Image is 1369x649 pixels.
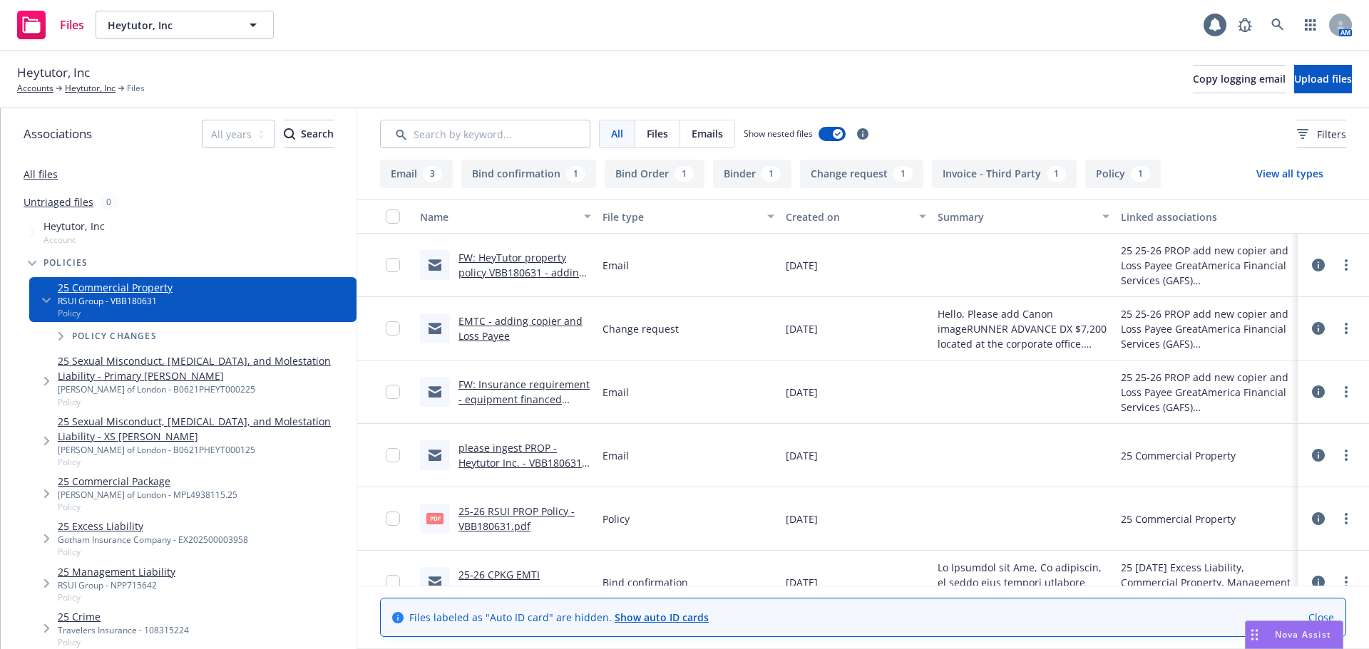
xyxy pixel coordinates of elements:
div: Name [420,209,575,224]
a: Switch app [1296,11,1325,39]
span: pdf [426,513,443,524]
span: [DATE] [786,258,818,273]
a: Report a Bug [1231,11,1259,39]
span: Account [43,234,105,246]
span: Hello, Please add Canon imageRUNNER ADVANCE DX $7,200 located at the corporate office. [STREET_AD... [938,306,1109,351]
button: Bind confirmation [461,160,596,188]
div: 1 [675,166,694,182]
button: SearchSearch [284,120,334,148]
a: FW: Insurance requirement - equipment financed through GAFS (Canon imageRUNNER ADVANCE DX; Agreem... [458,378,590,466]
button: Created on [780,199,933,234]
button: Upload files [1294,65,1352,93]
div: 25 [DATE] Excess Liability, Commercial Property, Management Liability, Commercial Package, [PERSO... [1121,560,1292,605]
a: Files [11,5,90,45]
a: 25-26 RSUI PROP Policy - VBB180631.pdf [458,504,575,533]
span: Policy [58,546,248,558]
span: Files [647,126,668,141]
button: Bind Order [605,160,704,188]
button: Summary [932,199,1114,234]
div: 25 25-26 PROP add new copier and Loss Payee GreatAmerica Financial Services (GAFS) [1121,306,1292,351]
span: Show nested files [744,128,813,140]
div: [PERSON_NAME] of London - B0621PHEYT000125 [58,444,351,456]
span: Policy [603,512,630,526]
a: 25 Commercial Package [58,474,237,489]
button: Name [414,199,597,234]
span: [DATE] [786,321,818,336]
button: File type [597,199,779,234]
span: [DATE] [786,448,818,463]
button: Nova Assist [1245,621,1343,649]
div: 3 [423,166,442,182]
button: Copy logging email [1193,65,1286,93]
button: View all types [1234,160,1346,188]
input: Toggle Row Selected [386,321,400,336]
a: more [1338,573,1355,591]
a: All files [24,167,58,181]
a: 25 Crime [58,609,189,624]
input: Toggle Row Selected [386,258,400,272]
span: Bind confirmation [603,575,688,590]
button: Policy [1085,160,1161,188]
span: Email [603,448,629,463]
input: Toggle Row Selected [386,512,400,526]
button: Heytutor, Inc [96,11,274,39]
div: RSUI Group - NPP715642 [58,579,175,591]
span: [DATE] [786,512,818,526]
div: RSUI Group - VBB180631 [58,295,173,307]
div: Linked associations [1121,209,1292,224]
span: Associations [24,125,92,143]
span: Email [603,258,629,273]
a: Heytutor, Inc [65,82,116,95]
input: Toggle Row Selected [386,385,400,399]
span: Lo Ipsumdol sit Ame, Co adipiscin, el seddo eius tempori utlabore etdolorem 2/96/48. Aliquaen ad ... [938,560,1109,605]
span: All [611,126,623,141]
div: 25 25-26 PROP add new copier and Loss Payee GreatAmerica Financial Services (GAFS) [1121,243,1292,288]
input: Select all [386,209,400,224]
span: Copy logging email [1193,72,1286,85]
span: Change request [603,321,679,336]
button: Change request [800,160,923,188]
div: Drag to move [1246,621,1263,648]
div: [PERSON_NAME] of London - MPL4938115.25 [58,489,237,501]
div: [PERSON_NAME] of London - B0621PHEYT000225 [58,383,351,395]
span: Heytutor, Inc [17,63,90,82]
span: Nova Assist [1275,628,1331,640]
span: Policy [58,456,351,468]
div: 1 [566,166,585,182]
span: Policy [58,636,189,648]
span: Policy changes [72,332,157,341]
a: Search [1263,11,1292,39]
div: File type [603,209,758,224]
div: Gotham Insurance Company - EX202500003958 [58,534,248,546]
span: Heytutor, Inc [43,219,105,234]
a: Untriaged files [24,194,93,209]
div: Created on [786,209,911,224]
div: Summary [938,209,1093,224]
a: 25 Sexual Misconduct, [MEDICAL_DATA], and Molestation Liability - Primary [PERSON_NAME] [58,353,351,383]
a: Accounts [17,82,53,95]
button: Invoice - Third Party [932,160,1077,188]
button: Email [380,160,453,188]
a: Close [1308,610,1334,625]
div: 1 [1131,166,1150,182]
span: Policy [58,396,351,408]
a: 25 Commercial Property [58,280,173,295]
a: more [1338,510,1355,527]
span: Heytutor, Inc [108,18,231,33]
span: Files [127,82,145,95]
a: EMTC - adding copier and Loss Payee [458,314,583,343]
span: Files labeled as "Auto ID card" are hidden. [409,610,709,625]
a: please ingest PROP - Heytutor Inc. - VBB180631 - Policy [458,441,588,484]
div: 1 [893,166,913,182]
div: 1 [1047,166,1066,182]
a: more [1338,256,1355,274]
a: 25 Sexual Misconduct, [MEDICAL_DATA], and Molestation Liability - XS [PERSON_NAME] [58,414,351,444]
div: 25 Commercial Property [1121,512,1236,526]
a: FW: HeyTutor property policy VBB180631 - adding copier and Loss Payee [458,251,585,294]
button: Linked associations [1115,199,1298,234]
span: [DATE] [786,385,818,400]
span: [DATE] [786,575,818,590]
button: Filters [1297,120,1346,148]
div: 25 25-26 PROP add new copier and Loss Payee GreatAmerica Financial Services (GAFS) [1121,370,1292,415]
a: more [1338,320,1355,337]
